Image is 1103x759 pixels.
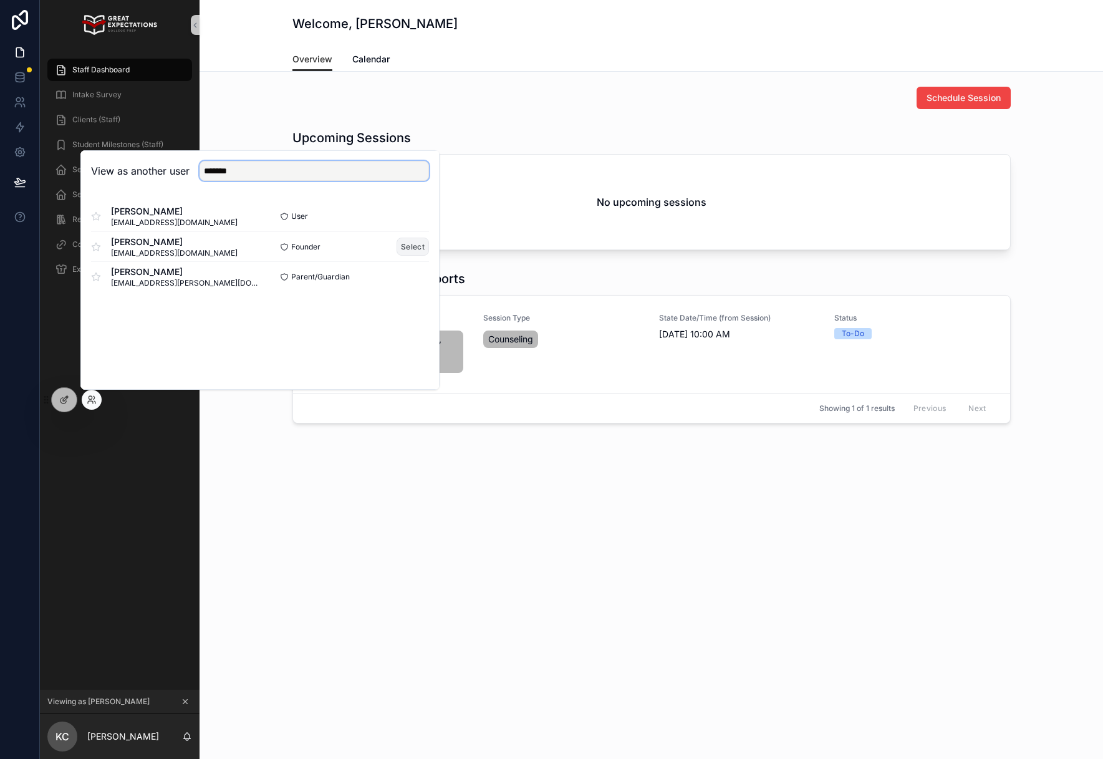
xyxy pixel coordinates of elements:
[111,278,260,288] span: [EMAIL_ADDRESS][PERSON_NAME][DOMAIN_NAME]
[352,53,390,65] span: Calendar
[927,92,1001,104] span: Schedule Session
[597,195,706,210] h2: No upcoming sessions
[659,313,820,323] span: State Date/Time (from Session)
[834,313,995,323] span: Status
[47,133,192,156] a: Student Milestones (Staff)
[292,48,332,72] a: Overview
[111,236,238,248] span: [PERSON_NAME]
[111,205,238,218] span: [PERSON_NAME]
[488,333,533,346] span: Counseling
[82,15,157,35] img: App logo
[72,239,120,249] span: CounselMore
[47,183,192,206] a: Session Reports (Staff)
[111,218,238,228] span: [EMAIL_ADDRESS][DOMAIN_NAME]
[292,129,411,147] h1: Upcoming Sessions
[291,242,320,252] span: Founder
[291,211,308,221] span: User
[842,328,864,339] div: To-Do
[47,258,192,281] a: Extracurriculars
[292,53,332,65] span: Overview
[47,233,192,256] a: CounselMore
[483,313,644,323] span: Session Type
[291,272,350,282] span: Parent/Guardian
[292,15,458,32] h1: Welcome, [PERSON_NAME]
[72,65,130,75] span: Staff Dashboard
[917,87,1011,109] button: Schedule Session
[72,165,127,175] span: Sessions (Staff)
[91,163,190,178] h2: View as another user
[72,215,168,225] span: Requested Materials (Staff)
[40,50,200,297] div: scrollable content
[47,208,192,231] a: Requested Materials (Staff)
[72,190,153,200] span: Session Reports (Staff)
[659,328,820,341] span: [DATE] 10:00 AM
[47,158,192,181] a: Sessions (Staff)
[111,266,260,278] span: [PERSON_NAME]
[72,90,122,100] span: Intake Survey
[397,238,429,256] button: Select
[111,248,238,258] span: [EMAIL_ADDRESS][DOMAIN_NAME]
[47,109,192,131] a: Clients (Staff)
[47,84,192,106] a: Intake Survey
[47,697,150,707] span: Viewing as [PERSON_NAME]
[819,404,895,413] span: Showing 1 of 1 results
[55,729,69,744] span: KC
[352,48,390,73] a: Calendar
[72,115,120,125] span: Clients (Staff)
[47,59,192,81] a: Staff Dashboard
[72,264,130,274] span: Extracurriculars
[87,730,159,743] p: [PERSON_NAME]
[72,140,163,150] span: Student Milestones (Staff)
